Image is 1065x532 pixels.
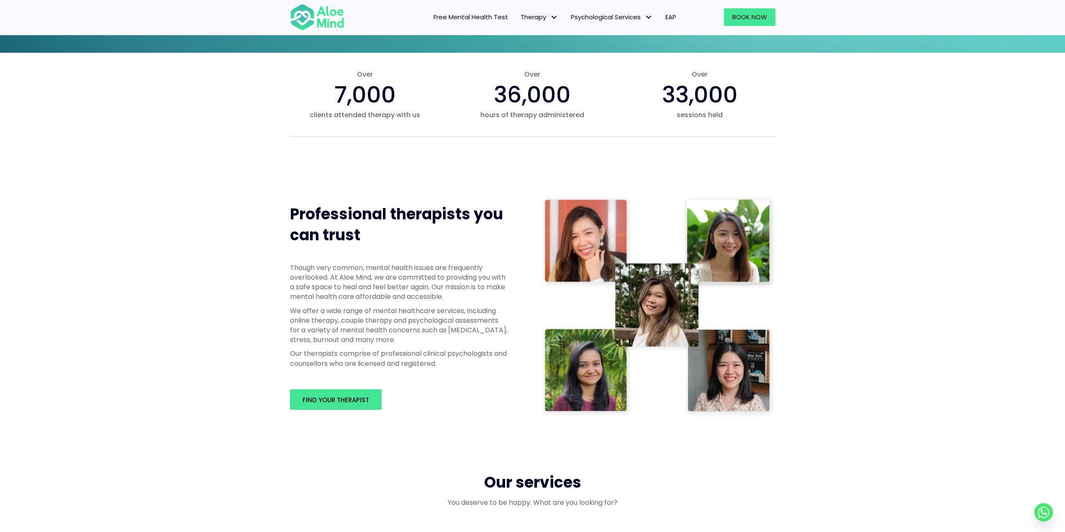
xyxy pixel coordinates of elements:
span: 7,000 [334,79,396,111]
p: Our therapists comprise of professional clinical psychologists and counsellors who are licensed a... [290,349,508,368]
span: Free Mental Health Test [434,13,508,21]
a: Whatsapp [1034,503,1053,522]
span: Our services [484,472,581,493]
a: Book Now [724,8,775,26]
span: Therapy [521,13,558,21]
span: Psychological Services: submenu [643,11,655,23]
p: You deserve to be happy. What are you looking for? [290,498,775,507]
span: Book Now [732,13,767,21]
span: 33,000 [662,79,738,111]
span: Find your therapist [303,396,369,404]
p: Though very common, mental health issues are frequently overlooked. At Aloe Mind, we are committe... [290,263,508,302]
a: Free Mental Health Test [427,8,514,26]
span: hours of therapy administered [457,110,608,120]
p: We offer a wide range of mental healthcare services, including online therapy, couple therapy and... [290,306,508,345]
img: Aloe mind Logo [290,3,344,31]
span: Therapy: submenu [548,11,560,23]
span: Over [457,69,608,79]
span: Over [290,69,441,79]
span: Over [624,69,775,79]
span: clients attended therapy with us [290,110,441,120]
span: Professional therapists you can trust [290,203,503,246]
a: EAP [659,8,683,26]
img: Therapist collage [541,195,775,418]
a: Psychological ServicesPsychological Services: submenu [565,8,659,26]
span: sessions held [624,110,775,120]
a: TherapyTherapy: submenu [514,8,565,26]
span: EAP [665,13,676,21]
nav: Menu [355,8,683,26]
a: Find your therapist [290,389,382,410]
span: Psychological Services [571,13,653,21]
span: 36,000 [494,79,571,111]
